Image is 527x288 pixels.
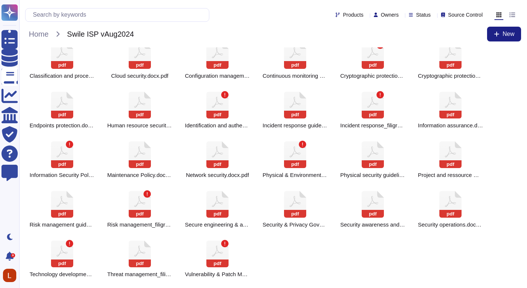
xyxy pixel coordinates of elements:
span: Incident response guidelines.docx.pdf [263,122,328,129]
span: Physical security guidelines_filigrane.pdf [340,172,405,178]
span: Home [25,29,52,40]
span: Risk management guidelines_filigrane.pdf [30,221,95,228]
span: Source Control [448,12,483,17]
span: Owners [381,12,399,17]
span: Products [343,12,363,17]
span: Human resource security_filigrane.pdf [107,122,172,129]
span: Security operations.docx.pdf [418,221,483,228]
span: Technology development and acquisition.docx.pdf [30,271,95,278]
span: Incident response_filigrane.pdf [340,122,405,129]
span: Network security.docx.pdf [186,172,249,178]
span: Security & Privacy Governance.docx.pdf [263,221,328,228]
input: Search by keywords [29,9,209,21]
span: Threat management_filigrane.pdf [107,271,172,278]
span: Physical & Environmental Policy_filigrane.pdf [263,172,328,178]
span: Cryptographic protections.docx.pdf [340,73,405,79]
span: Maintenance Policy.docx.pdf [107,172,172,178]
span: Vulnerability & Patch Management.docx.pdf [185,271,250,278]
span: Identification and authentication 1.1.pdf [185,122,250,129]
span: Continuous monitoring policy.docx.pdf [263,73,328,79]
span: Security awareness and training.docx.pdf [340,221,405,228]
span: Project and ressource management.docx.pdf [418,172,483,178]
img: user [3,269,16,282]
span: Cloud security.docx.pdf [111,73,169,79]
span: Status [416,12,431,17]
span: Risk management_filigrane.pdf [107,221,172,228]
div: 8 [11,253,15,258]
span: Information Security Policy.docx.pdf [30,172,95,178]
span: Endpoints protection.docx.pdf [30,122,95,129]
span: Cryptographic protections.docx.pdf [418,73,483,79]
span: Information assurance.docx.pdf [418,122,483,129]
span: New [503,31,514,37]
button: user [1,267,21,284]
span: Classification and processing of assets_filigrane.pdf [30,73,95,79]
button: New [487,27,521,41]
span: Configuration management.docx.pdf [185,73,250,79]
span: Swile ISP vAug2024 [63,29,138,40]
span: Secure engineering & architecture.docx.pdf [185,221,250,228]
